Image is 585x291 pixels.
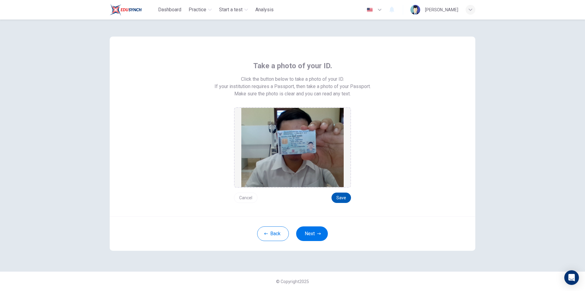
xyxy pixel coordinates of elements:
span: Analysis [255,6,274,13]
button: Practice [186,4,214,15]
span: Click the button below to take a photo of your ID. If your institution requires a Passport, then ... [214,76,371,90]
img: en [366,8,374,12]
img: Profile picture [410,5,420,15]
span: Start a test [219,6,243,13]
div: [PERSON_NAME] [425,6,458,13]
button: Save [331,193,351,203]
span: © Copyright 2025 [276,279,309,284]
button: Cancel [234,193,257,203]
a: Train Test logo [110,4,156,16]
button: Next [296,226,328,241]
img: preview screemshot [241,108,344,187]
button: Analysis [253,4,276,15]
span: Make sure the photo is clear and you can read any text. [234,90,351,98]
button: Back [257,226,289,241]
div: Open Intercom Messenger [564,270,579,285]
button: Dashboard [156,4,184,15]
span: Take a photo of your ID. [253,61,332,71]
img: Train Test logo [110,4,142,16]
span: Dashboard [158,6,181,13]
button: Start a test [217,4,250,15]
span: Practice [189,6,206,13]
